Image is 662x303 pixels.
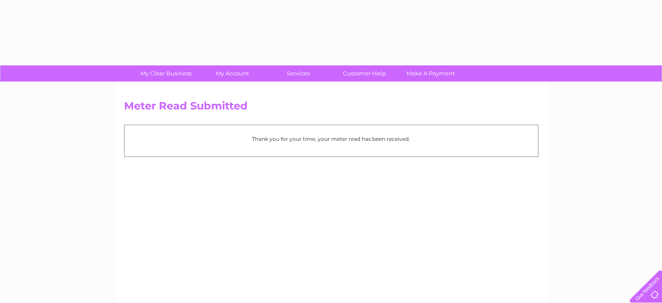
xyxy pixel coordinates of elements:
[124,100,538,116] h2: Meter Read Submitted
[329,65,400,82] a: Customer Help
[196,65,268,82] a: My Account
[130,65,202,82] a: My Clear Business
[395,65,467,82] a: Make A Payment
[262,65,334,82] a: Services
[129,135,534,143] p: Thank you for your time, your meter read has been received.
